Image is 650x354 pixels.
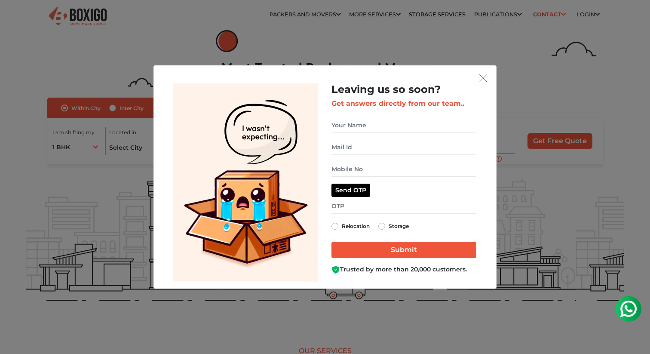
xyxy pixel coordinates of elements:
input: Submit [331,242,476,258]
input: Your Name [331,118,476,133]
div: Trusted by more than 20,000 customers. [331,265,476,274]
label: Storage [389,221,409,231]
button: Send OTP [331,184,370,197]
label: Relocation [342,221,370,231]
input: Mail Id [331,140,476,155]
img: Lead Welcome Image [173,83,319,282]
img: Boxigo Customer Shield [331,265,340,274]
input: OTP [331,199,476,214]
h2: Leaving us so soon? [331,83,476,96]
img: whatsapp-icon.svg [9,9,26,26]
img: exit [479,74,487,82]
h3: Get answers directly from our team.. [331,99,476,108]
input: Mobile No [331,162,476,177]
